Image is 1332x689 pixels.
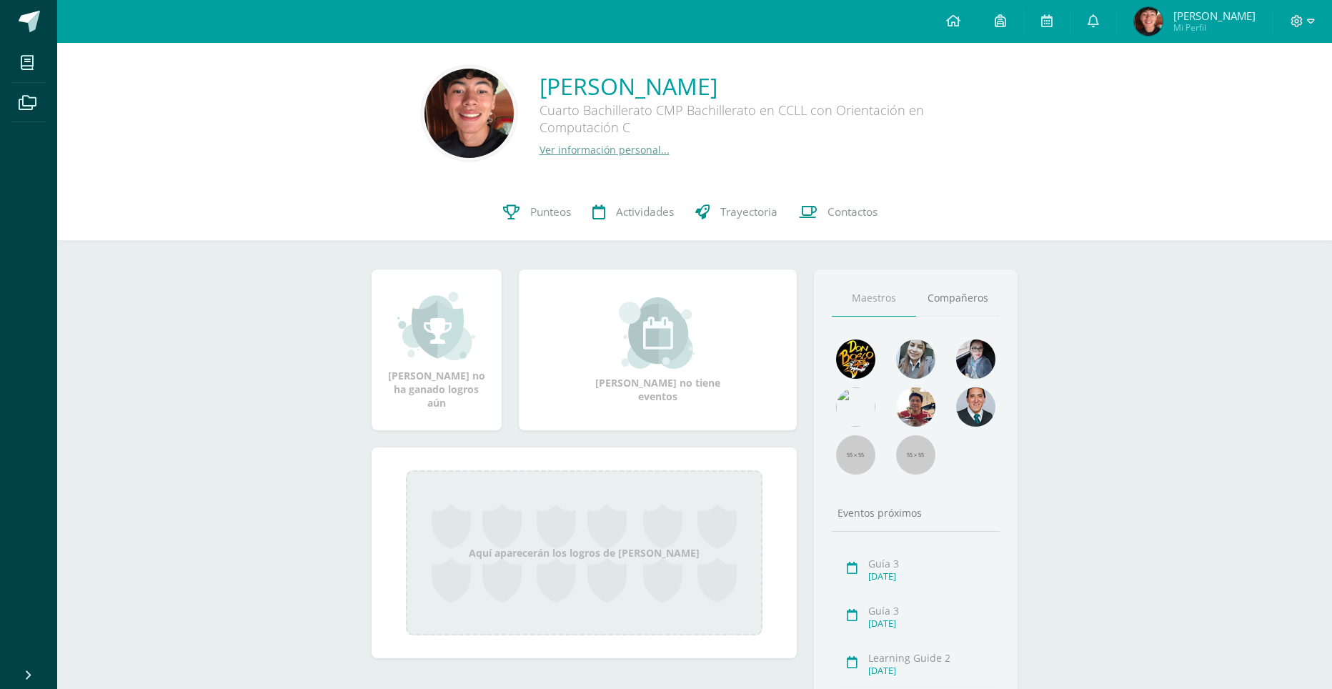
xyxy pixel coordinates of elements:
div: [PERSON_NAME] no ha ganado logros aún [386,290,487,410]
div: Guía 3 [868,604,996,618]
div: [DATE] [868,665,996,677]
img: b8baad08a0802a54ee139394226d2cf3.png [956,339,995,379]
span: Actividades [616,204,674,219]
span: Contactos [827,204,878,219]
a: Ver información personal... [540,143,670,157]
span: Punteos [530,204,571,219]
div: Learning Guide 2 [868,651,996,665]
a: Punteos [492,184,582,241]
a: Compañeros [916,280,1000,317]
div: Cuarto Bachillerato CMP Bachillerato en CCLL con Orientación en Computación C [540,101,968,143]
a: Maestros [832,280,916,317]
img: event_small.png [619,297,697,369]
div: [PERSON_NAME] no tiene eventos [586,297,729,403]
img: 55x55 [896,435,935,475]
span: Mi Perfil [1173,21,1256,34]
div: Aquí aparecerán los logros de [PERSON_NAME] [406,470,762,635]
img: achievement_small.png [397,290,475,362]
img: e70995bc0ba08f5659a4fe66d06bdeef.png [1134,7,1163,36]
img: 29fc2a48271e3f3676cb2cb292ff2552.png [836,339,875,379]
a: Contactos [788,184,888,241]
div: [DATE] [868,570,996,583]
div: [DATE] [868,618,996,630]
span: [PERSON_NAME] [1173,9,1256,23]
a: Trayectoria [685,184,788,241]
div: Eventos próximos [832,506,1000,520]
span: Trayectoria [720,204,777,219]
img: 287f27fd2c94af72bba1df7165841897.png [424,69,514,158]
a: Actividades [582,184,685,241]
a: [PERSON_NAME] [540,71,968,101]
img: 55x55 [836,435,875,475]
img: c25c8a4a46aeab7e345bf0f34826bacf.png [836,387,875,427]
img: 11152eb22ca3048aebc25a5ecf6973a7.png [896,387,935,427]
img: 45bd7986b8947ad7e5894cbc9b781108.png [896,339,935,379]
div: Guía 3 [868,557,996,570]
img: eec80b72a0218df6e1b0c014193c2b59.png [956,387,995,427]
